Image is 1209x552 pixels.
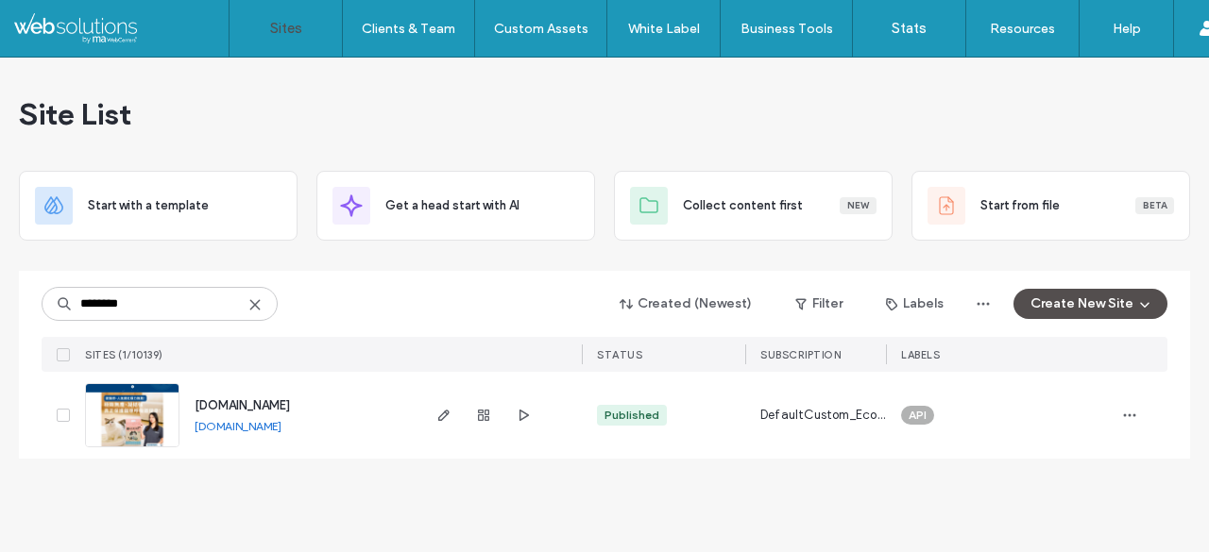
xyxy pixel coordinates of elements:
label: Stats [892,20,927,37]
span: API [909,407,927,424]
span: SUBSCRIPTION [760,348,841,361]
div: New [840,197,877,214]
label: Resources [990,21,1055,37]
button: Created (Newest) [604,289,769,319]
label: Sites [270,20,302,37]
div: Published [604,407,659,424]
a: [DOMAIN_NAME] [195,398,290,412]
span: Get a head start with AI [385,196,519,215]
span: Collect content first [683,196,803,215]
span: Start with a template [88,196,209,215]
div: Beta [1135,197,1174,214]
div: Start with a template [19,171,298,241]
span: Start from file [980,196,1060,215]
span: Site List [19,95,131,133]
span: DefaultCustom_Ecom_Basic [760,406,886,425]
span: STATUS [597,348,642,361]
button: Filter [776,289,861,319]
button: Labels [869,289,961,319]
label: Custom Assets [494,21,588,37]
label: White Label [628,21,700,37]
label: Clients & Team [362,21,455,37]
a: [DOMAIN_NAME] [195,419,281,433]
span: SITES (1/10139) [85,348,163,361]
label: Business Tools [741,21,833,37]
div: Get a head start with AI [316,171,595,241]
label: Help [1113,21,1141,37]
button: Create New Site [1013,289,1167,319]
span: LABELS [901,348,940,361]
div: Start from fileBeta [911,171,1190,241]
div: Collect content firstNew [614,171,893,241]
